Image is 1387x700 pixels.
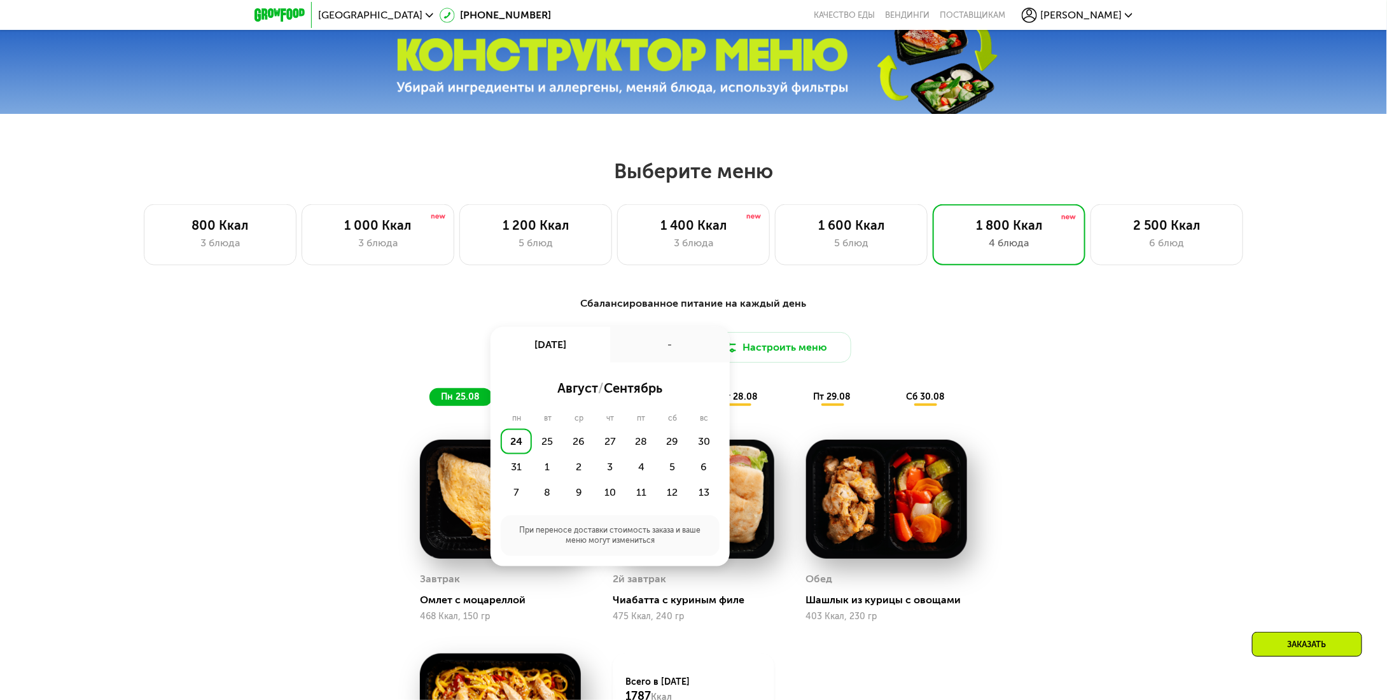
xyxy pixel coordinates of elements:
div: поставщикам [940,10,1005,20]
span: август [558,381,599,396]
div: 30 [688,429,720,454]
div: 3 блюда [315,235,441,251]
div: 29 [657,429,688,454]
span: [PERSON_NAME] [1040,10,1122,20]
div: 13 [688,480,720,505]
div: 1 200 Ккал [473,218,599,233]
div: 3 блюда [631,235,756,251]
div: 2 [563,454,594,480]
div: 8 [532,480,563,505]
div: пт [625,414,657,424]
a: Вендинги [885,10,930,20]
div: Сбалансированное питание на каждый день [317,296,1070,312]
button: Настроить меню [699,332,851,363]
div: Чиабатта с куриным филе [613,594,784,606]
span: пт 29.08 [813,391,851,402]
div: вс [688,414,720,424]
span: пн 25.08 [441,391,480,402]
div: Омлет с моцареллой [420,594,591,606]
a: [PHONE_NUMBER] [440,8,551,23]
div: 5 [657,454,688,480]
div: пн [501,414,533,424]
div: При переносе доставки стоимость заказа и ваше меню могут измениться [501,515,720,556]
div: 5 блюд [788,235,914,251]
div: сб [657,414,688,424]
div: Обед [806,570,833,589]
span: чт 28.08 [720,391,758,402]
div: 2й завтрак [613,570,666,589]
a: Качество еды [814,10,875,20]
div: 1 600 Ккал [788,218,914,233]
div: 468 Ккал, 150 гр [420,612,581,622]
div: 28 [626,429,657,454]
div: 11 [626,480,657,505]
div: вт [533,414,563,424]
div: 1 400 Ккал [631,218,756,233]
div: 27 [594,429,625,454]
div: 31 [501,454,532,480]
div: 1 [532,454,563,480]
div: 1 800 Ккал [946,218,1072,233]
div: 25 [532,429,563,454]
div: чт [595,414,625,424]
div: - [610,327,730,363]
span: / [599,381,604,396]
div: 1 000 Ккал [315,218,441,233]
div: 4 блюда [946,235,1072,251]
div: Шашлык из курицы с овощами [806,594,977,606]
div: 2 500 Ккал [1104,218,1230,233]
div: 3 [594,454,625,480]
div: 6 блюд [1104,235,1230,251]
div: 800 Ккал [157,218,283,233]
div: Заказать [1252,632,1362,657]
div: 7 [501,480,532,505]
div: 475 Ккал, 240 гр [613,612,774,622]
div: 3 блюда [157,235,283,251]
div: 6 [688,454,720,480]
h2: Выберите меню [41,158,1346,184]
div: 26 [563,429,594,454]
div: [DATE] [491,327,610,363]
span: [GEOGRAPHIC_DATA] [318,10,422,20]
div: Завтрак [420,570,460,589]
div: 24 [501,429,532,454]
div: 12 [657,480,688,505]
div: 9 [563,480,594,505]
span: сентябрь [604,381,663,396]
span: сб 30.08 [906,391,945,402]
div: 10 [594,480,625,505]
div: 5 блюд [473,235,599,251]
div: 403 Ккал, 230 гр [806,612,967,622]
div: ср [563,414,595,424]
div: 4 [626,454,657,480]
